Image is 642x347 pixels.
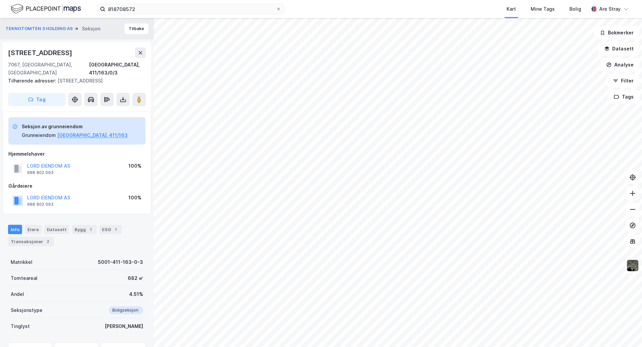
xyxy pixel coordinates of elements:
[11,3,81,15] img: logo.f888ab2527a4732fd821a326f86c7f29.svg
[607,74,639,88] button: Filter
[5,25,74,32] button: TEKNOTOMTEN 3 HOLDING AS
[11,306,42,314] div: Seksjonstype
[27,170,53,175] div: 988 802 093
[44,225,69,234] div: Datasett
[129,290,143,298] div: 4.51%
[105,322,143,330] div: [PERSON_NAME]
[569,5,581,13] div: Bolig
[72,225,97,234] div: Bygg
[601,58,639,71] button: Analyse
[8,225,22,234] div: Info
[507,5,516,13] div: Kart
[57,131,128,139] button: [GEOGRAPHIC_DATA], 411/163
[128,274,143,282] div: 682 ㎡
[99,225,122,234] div: ESG
[626,259,639,272] img: 9k=
[8,78,58,83] span: Tilhørende adresser:
[599,42,639,55] button: Datasett
[8,182,145,190] div: Gårdeiere
[112,226,119,233] div: 1
[87,226,94,233] div: 1
[11,290,24,298] div: Andel
[11,322,30,330] div: Tinglyst
[22,131,56,139] div: Grunneiendom
[8,237,54,246] div: Transaksjoner
[27,202,53,207] div: 988 802 093
[11,274,37,282] div: Tomteareal
[128,194,141,202] div: 100%
[594,26,639,39] button: Bokmerker
[44,238,51,245] div: 2
[105,4,276,14] input: Søk på adresse, matrikkel, gårdeiere, leietakere eller personer
[124,23,148,34] button: Tilbake
[82,25,100,33] div: Seksjon
[11,258,32,266] div: Matrikkel
[22,123,128,131] div: Seksjon av grunneiendom
[609,315,642,347] iframe: Chat Widget
[608,90,639,104] button: Tags
[8,77,140,85] div: [STREET_ADDRESS]
[8,93,66,106] button: Tag
[8,61,89,77] div: 7067, [GEOGRAPHIC_DATA], [GEOGRAPHIC_DATA]
[25,225,41,234] div: Eiere
[8,150,145,158] div: Hjemmelshaver
[8,47,74,58] div: [STREET_ADDRESS]
[98,258,143,266] div: 5001-411-163-0-3
[531,5,555,13] div: Mine Tags
[89,61,146,77] div: [GEOGRAPHIC_DATA], 411/163/0/3
[599,5,621,13] div: Are Stray
[128,162,141,170] div: 100%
